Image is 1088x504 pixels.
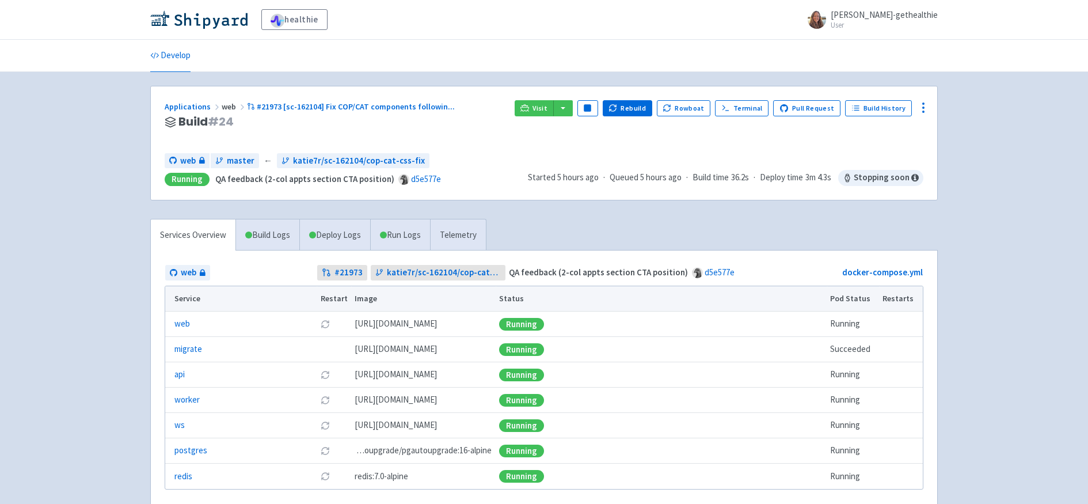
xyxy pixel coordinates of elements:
[515,100,554,116] a: Visit
[705,267,735,278] a: d5e577e
[165,286,317,312] th: Service
[321,370,330,380] button: Restart pod
[247,101,456,112] a: #21973 [sc-162104] Fix COP/CAT components followin...
[317,286,351,312] th: Restart
[831,9,938,20] span: [PERSON_NAME]-gethealthie
[355,444,492,457] span: pgautoupgrade/pgautoupgrade:16-alpine
[827,362,879,388] td: Running
[411,173,441,184] a: d5e577e
[181,266,196,279] span: web
[264,154,272,168] span: ←
[801,10,938,29] a: [PERSON_NAME]-gethealthie User
[496,286,827,312] th: Status
[150,40,191,72] a: Develop
[293,154,425,168] span: katie7r/sc-162104/cop-cat-css-fix
[355,470,408,483] span: redis:7.0-alpine
[773,100,840,116] a: Pull Request
[827,286,879,312] th: Pod Status
[355,393,437,407] span: [DOMAIN_NAME][URL]
[321,396,330,405] button: Restart pod
[557,172,599,183] time: 5 hours ago
[827,312,879,337] td: Running
[236,219,299,251] a: Build Logs
[174,470,192,483] a: redis
[760,171,803,184] span: Deploy time
[208,113,234,130] span: # 24
[174,393,200,407] a: worker
[831,21,938,29] small: User
[150,10,248,29] img: Shipyard logo
[227,154,254,168] span: master
[827,413,879,438] td: Running
[180,154,196,168] span: web
[174,444,207,457] a: postgres
[261,9,328,30] a: healthie
[334,266,363,279] strong: # 21973
[165,153,210,169] a: web
[715,100,769,116] a: Terminal
[827,464,879,489] td: Running
[577,100,598,116] button: Pause
[165,265,210,281] a: web
[174,343,202,356] a: migrate
[178,115,234,128] span: Build
[355,343,437,356] span: [DOMAIN_NAME][URL]
[321,320,330,329] button: Restart pod
[532,104,547,113] span: Visit
[499,419,544,432] div: Running
[499,394,544,407] div: Running
[165,173,210,186] div: Running
[321,421,330,430] button: Restart pod
[211,153,259,169] a: master
[299,219,370,251] a: Deploy Logs
[355,368,437,381] span: [DOMAIN_NAME][URL]
[499,470,544,483] div: Running
[528,172,599,183] span: Started
[603,100,652,116] button: Rebuild
[499,343,544,356] div: Running
[842,267,923,278] a: docker-compose.yml
[827,337,879,362] td: Succeeded
[151,219,235,251] a: Services Overview
[355,419,437,432] span: [DOMAIN_NAME][URL]
[222,101,247,112] span: web
[321,472,330,481] button: Restart pod
[731,171,749,184] span: 36.2s
[838,170,923,186] span: Stopping soon
[827,438,879,464] td: Running
[174,368,185,381] a: api
[499,445,544,457] div: Running
[693,171,729,184] span: Build time
[370,219,430,251] a: Run Logs
[827,388,879,413] td: Running
[387,266,501,279] span: katie7r/sc-162104/cop-cat-css-fix
[277,153,429,169] a: katie7r/sc-162104/cop-cat-css-fix
[657,100,711,116] button: Rowboat
[257,101,455,112] span: #21973 [sc-162104] Fix COP/CAT components followin ...
[528,170,923,186] div: · · ·
[430,219,486,251] a: Telemetry
[845,100,912,116] a: Build History
[355,317,437,331] span: [DOMAIN_NAME][URL]
[879,286,923,312] th: Restarts
[640,172,682,183] time: 5 hours ago
[371,265,506,281] a: katie7r/sc-162104/cop-cat-css-fix
[499,318,544,331] div: Running
[317,265,367,281] a: #21973
[215,173,394,184] strong: QA feedback (2-col appts section CTA position)
[351,286,496,312] th: Image
[805,171,831,184] span: 3m 4.3s
[165,101,222,112] a: Applications
[610,172,682,183] span: Queued
[509,267,688,278] strong: QA feedback (2-col appts section CTA position)
[174,317,190,331] a: web
[499,369,544,381] div: Running
[321,446,330,456] button: Restart pod
[174,419,185,432] a: ws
